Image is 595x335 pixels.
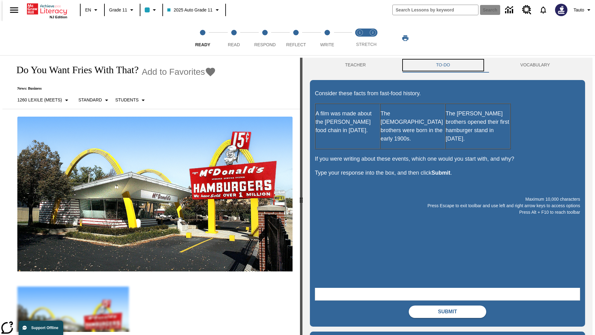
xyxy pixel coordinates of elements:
[320,42,334,47] span: Write
[395,33,415,44] button: Print
[446,109,510,143] p: The [PERSON_NAME] brothers opened their first hamburger stand in [DATE].
[315,209,580,216] p: Press Alt + F10 to reach toolbar
[254,42,275,47] span: Respond
[381,109,445,143] p: The [DEMOGRAPHIC_DATA] brothers were born in the early 1900s.
[555,4,567,16] img: Avatar
[286,42,306,47] span: Reflect
[216,21,252,55] button: Read step 2 of 5
[315,155,580,163] p: If you were writing about these events, which one would you start with, and why?
[574,7,584,13] span: Tauto
[310,58,585,73] div: Instructional Panel Tabs
[50,15,67,19] span: NJ Edition
[15,95,73,106] button: Select Lexile, 1260 Lexile (Meets)
[431,170,450,176] strong: Submit
[315,109,380,135] p: A film was made about the [PERSON_NAME] food chain in [DATE].
[78,97,102,103] p: Standard
[315,196,580,203] p: Maximum 10,000 characters
[167,7,212,13] span: 2025 Auto Grade 11
[247,21,283,55] button: Respond step 3 of 5
[315,89,580,98] p: Consider these facts from fast-food history.
[393,5,478,15] input: search field
[142,4,161,16] button: Class color is light blue. Change class color
[165,4,223,16] button: Class: 2025 Auto Grade 11, Select your class
[185,21,221,55] button: Ready step 1 of 5
[17,117,293,272] img: One of the first McDonald's stores, with the iconic red sign and golden arches.
[17,97,62,103] p: 1260 Lexile (Meets)
[485,58,585,73] button: VOCABULARY
[5,1,23,19] button: Open side menu
[142,67,205,77] span: Add to Favorites
[195,42,210,47] span: Ready
[310,58,401,73] button: Teacher
[300,58,302,335] div: Press Enter or Spacebar and then press right and left arrow keys to move the slider
[518,2,535,18] a: Resource Center, Will open in new tab
[401,58,485,73] button: TO-DO
[278,21,314,55] button: Reflect step 4 of 5
[142,66,216,77] button: Add to Favorites - Do You Want Fries With That?
[76,95,113,106] button: Scaffolds, Standard
[27,2,67,19] div: Home
[10,64,139,76] h1: Do You Want Fries With That?
[82,4,102,16] button: Language: EN, Select a language
[409,306,486,318] button: Submit
[228,42,240,47] span: Read
[351,21,369,55] button: Stretch Read step 1 of 2
[109,7,127,13] span: Grade 11
[315,169,580,177] p: Type your response into the box, and then click .
[372,31,373,34] text: 2
[113,95,149,106] button: Select Student
[302,58,593,335] div: activity
[309,21,345,55] button: Write step 5 of 5
[10,86,216,91] p: News: Business
[315,203,580,209] p: Press Escape to exit toolbar and use left and right arrow keys to access options
[571,4,595,16] button: Profile/Settings
[356,42,377,47] span: STRETCH
[551,2,571,18] button: Select a new avatar
[2,58,300,332] div: reading
[107,4,138,16] button: Grade: Grade 11, Select a grade
[31,326,58,330] span: Support Offline
[364,21,382,55] button: Stretch Respond step 2 of 2
[2,5,90,11] body: Maximum 10,000 characters Press Escape to exit toolbar and use left and right arrow keys to acces...
[19,321,63,335] button: Support Offline
[85,7,91,13] span: EN
[359,31,360,34] text: 1
[501,2,518,19] a: Data Center
[535,2,551,18] a: Notifications
[115,97,139,103] p: Students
